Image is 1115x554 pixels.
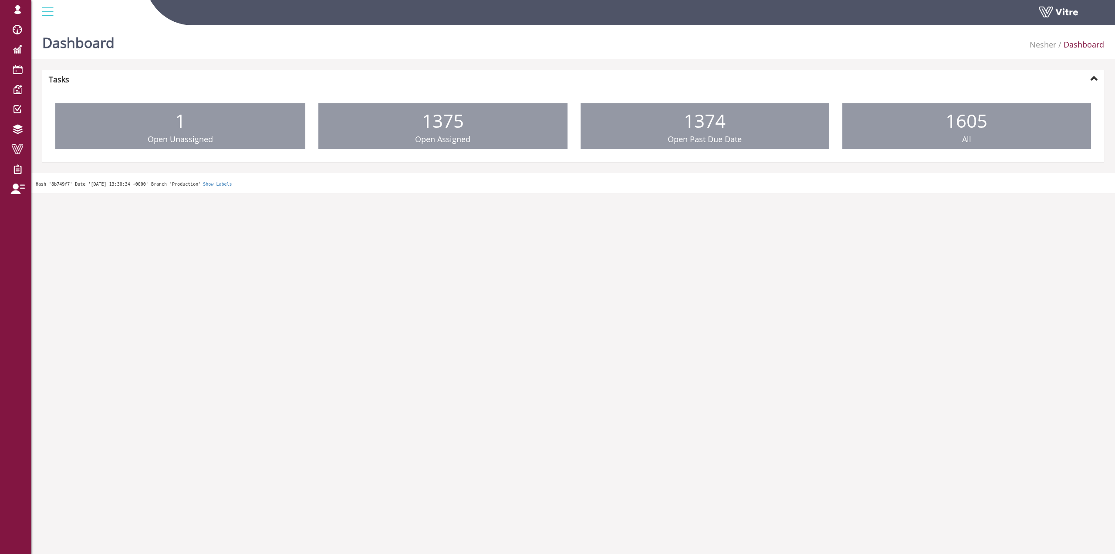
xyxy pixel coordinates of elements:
span: 1374 [684,108,726,133]
span: All [962,134,971,144]
strong: Tasks [49,74,69,85]
span: Open Assigned [415,134,470,144]
a: 1375 Open Assigned [318,103,567,150]
li: Dashboard [1056,39,1104,51]
span: Open Past Due Date [668,134,742,144]
span: 1375 [422,108,464,133]
span: 1 [175,108,186,133]
span: 1605 [946,108,987,133]
a: Show Labels [203,182,232,187]
a: Nesher [1030,39,1056,50]
span: Open Unassigned [148,134,213,144]
a: 1605 All [842,103,1091,150]
h1: Dashboard [42,22,115,59]
span: Hash '8b749f7' Date '[DATE] 13:30:34 +0000' Branch 'Production' [36,182,201,187]
a: 1374 Open Past Due Date [581,103,829,150]
a: 1 Open Unassigned [55,103,305,150]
